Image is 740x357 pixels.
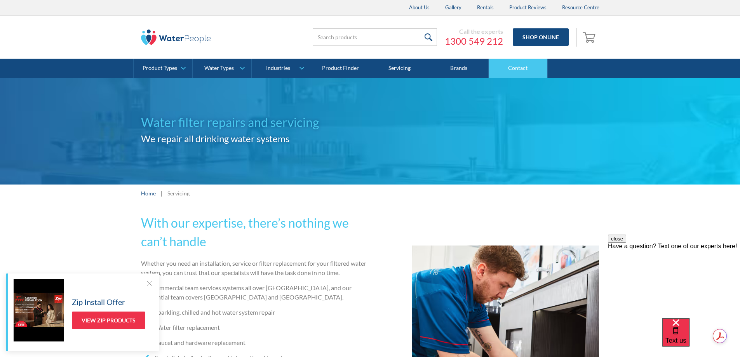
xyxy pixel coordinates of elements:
[608,235,740,328] iframe: podium webchat widget prompt
[167,189,190,197] div: Servicing
[141,338,367,347] li: Faucet and hardware replacement
[266,65,290,71] div: Industries
[141,113,370,132] h1: Water filter repairs and servicing
[141,283,367,302] p: Our commercial team services systems all over [GEOGRAPHIC_DATA], and our residential team covers ...
[141,323,367,332] li: Water filter replacement
[193,59,251,78] a: Water Types
[143,65,177,71] div: Product Types
[252,59,310,78] a: Industries
[141,214,367,251] h2: With our expertise, there’s nothing we can’t handle
[160,188,164,198] div: |
[662,318,740,357] iframe: podium webchat widget bubble
[581,28,599,47] a: Open empty cart
[583,31,597,43] img: shopping cart
[134,59,192,78] a: Product Types
[313,28,437,46] input: Search products
[141,189,156,197] a: Home
[141,259,367,277] p: Whether you need an installation, service or filter replacement for your filtered water system, y...
[141,132,370,146] h2: We repair all drinking water systems
[72,312,145,329] a: View Zip Products
[141,308,367,317] li: Sparkling, chilled and hot water system repair
[445,35,503,47] a: 1300 549 212
[311,59,370,78] a: Product Finder
[72,296,125,308] h5: Zip Install Offer
[204,65,234,71] div: Water Types
[513,28,569,46] a: Shop Online
[370,59,429,78] a: Servicing
[489,59,548,78] a: Contact
[445,28,503,35] div: Call the experts
[141,30,211,45] img: The Water People
[429,59,488,78] a: Brands
[14,279,64,341] img: Zip Install Offer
